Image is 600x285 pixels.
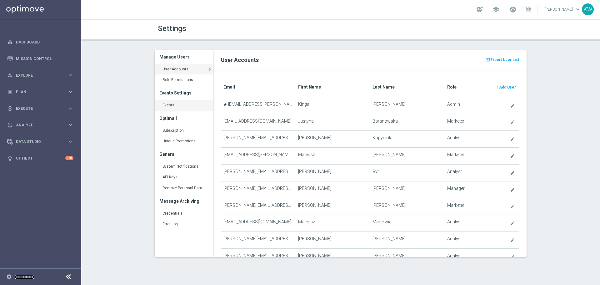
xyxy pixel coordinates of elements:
span: Analyst [447,219,462,225]
translate: First Name [298,84,321,89]
i: lightbulb [7,155,13,161]
td: [PERSON_NAME] [296,248,370,265]
a: System Notifications [155,161,213,172]
td: Ryt [370,164,444,181]
h1: Settings [158,24,336,33]
button: gps_fixed Plan keyboard_arrow_right [7,89,74,94]
a: API Keys [155,172,213,183]
button: play_circle_outline Execute keyboard_arrow_right [7,106,74,111]
span: Marketer [447,119,464,124]
a: Credentials [155,208,213,219]
h3: Optimail [159,111,209,125]
td: [PERSON_NAME] [296,232,370,249]
td: [PERSON_NAME] [370,181,444,198]
td: Kopyciok [370,131,444,148]
span: Analyst [447,236,462,242]
i: equalizer [7,39,13,45]
td: Kinga [296,97,370,114]
td: [PERSON_NAME] [370,232,444,249]
button: person_search Explore keyboard_arrow_right [7,73,74,78]
i: present_to_all [485,57,490,63]
i: track_changes [7,122,13,128]
td: [PERSON_NAME] [370,148,444,165]
button: Data Studio keyboard_arrow_right [7,139,74,144]
a: Role Permissions [155,74,213,86]
a: Remove Personal Data [155,183,213,194]
h2: User Accounts [221,56,519,64]
a: Dashboard [16,34,73,50]
i: create [510,137,515,142]
td: Marekwia [370,215,444,232]
div: Explore [7,73,67,78]
div: KW [582,3,594,15]
td: [EMAIL_ADDRESS][PERSON_NAME][DOMAIN_NAME] [221,148,295,165]
span: Analyst [447,253,462,258]
span: keyboard_arrow_down [574,6,581,13]
td: [PERSON_NAME] [370,198,444,215]
td: [PERSON_NAME][EMAIL_ADDRESS][DOMAIN_NAME] [221,164,295,181]
i: create [510,255,515,260]
i: star [223,103,227,106]
i: keyboard_arrow_right [206,64,213,74]
h3: Message Archiving [159,194,209,208]
span: Marketer [447,203,464,208]
td: Justyna [296,114,370,131]
i: keyboard_arrow_right [67,89,73,95]
i: create [510,154,515,159]
span: Manager [447,186,465,191]
div: Dashboard [7,34,73,50]
i: keyboard_arrow_right [67,139,73,145]
a: Optibot [16,150,65,166]
h3: General [159,147,209,161]
button: Mission Control [7,56,74,61]
span: + [496,85,498,89]
span: Admin [447,102,460,107]
span: Analyze [16,123,67,127]
td: [PERSON_NAME][EMAIL_ADDRESS][PERSON_NAME][DOMAIN_NAME] [221,181,295,198]
td: [PERSON_NAME][EMAIL_ADDRESS][PERSON_NAME][DOMAIN_NAME] [221,248,295,265]
translate: Last Name [372,84,395,89]
a: Settings [15,275,34,279]
i: create [510,221,515,226]
span: Export User List [490,56,519,64]
i: keyboard_arrow_right [67,105,73,111]
i: gps_fixed [7,89,13,95]
i: create [510,103,515,108]
span: school [492,6,499,13]
h3: Manage Users [159,50,209,64]
td: [PERSON_NAME] [296,164,370,181]
td: Baranowska [370,114,444,131]
td: Mateusz [296,148,370,165]
div: Mission Control [7,50,73,67]
button: lightbulb Optibot +10 [7,156,74,161]
span: Add User [499,85,516,89]
span: Marketer [447,152,464,157]
td: [EMAIL_ADDRESS][DOMAIN_NAME] [221,215,295,232]
i: create [510,120,515,125]
a: Error Log [155,219,213,230]
span: Analyst [447,135,462,140]
span: Execute [16,107,67,110]
i: keyboard_arrow_right [67,122,73,128]
i: keyboard_arrow_right [67,72,73,78]
button: track_changes Analyze keyboard_arrow_right [7,123,74,128]
i: create [510,170,515,176]
span: Analyst [447,169,462,174]
span: Explore [16,74,67,77]
span: Plan [16,90,67,94]
div: Plan [7,89,67,95]
a: Events [155,100,213,111]
td: [EMAIL_ADDRESS][PERSON_NAME][DOMAIN_NAME] [221,97,295,114]
td: [EMAIL_ADDRESS][DOMAIN_NAME] [221,114,295,131]
td: [PERSON_NAME] [296,181,370,198]
div: Optibot [7,150,73,166]
td: [PERSON_NAME][EMAIL_ADDRESS][PERSON_NAME][DOMAIN_NAME] [221,232,295,249]
td: [PERSON_NAME][EMAIL_ADDRESS][DOMAIN_NAME] [221,131,295,148]
translate: Role [447,84,457,89]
